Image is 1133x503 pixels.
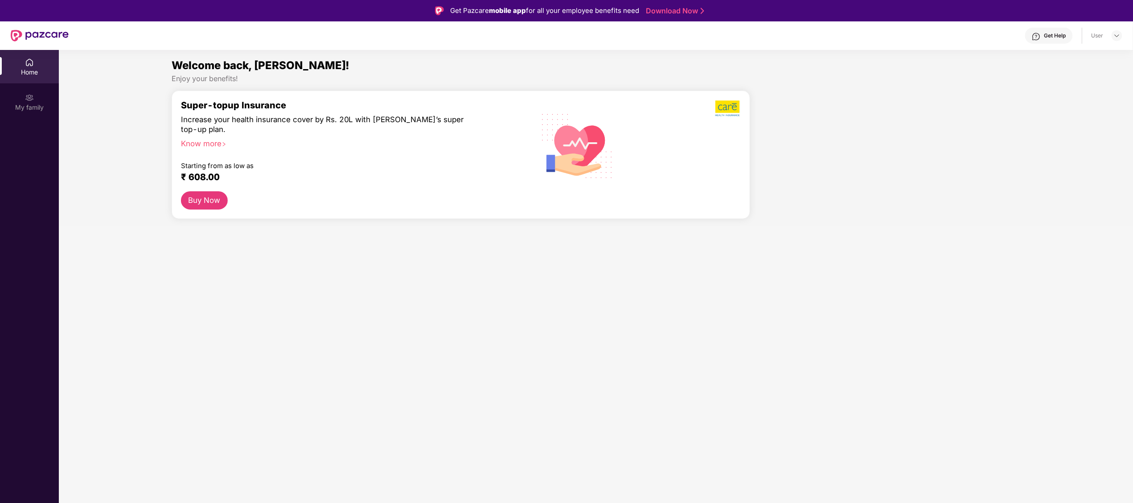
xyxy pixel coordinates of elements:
div: Enjoy your benefits! [172,74,1021,83]
img: svg+xml;base64,PHN2ZyBpZD0iSGVscC0zMngzMiIgeG1sbnM9Imh0dHA6Ly93d3cudzMub3JnLzIwMDAvc3ZnIiB3aWR0aD... [1032,32,1041,41]
div: Super-topup Insurance [181,100,508,111]
img: Logo [435,6,444,15]
div: ₹ 608.00 [181,172,499,182]
img: Stroke [701,6,704,16]
div: User [1092,32,1104,39]
strong: mobile app [489,6,526,15]
div: Get Pazcare for all your employee benefits need [450,5,639,16]
span: Welcome back, [PERSON_NAME]! [172,59,350,72]
img: svg+xml;base64,PHN2ZyBpZD0iSG9tZSIgeG1sbnM9Imh0dHA6Ly93d3cudzMub3JnLzIwMDAvc3ZnIiB3aWR0aD0iMjAiIG... [25,58,34,67]
img: svg+xml;base64,PHN2ZyBpZD0iRHJvcGRvd24tMzJ4MzIiIHhtbG5zPSJodHRwOi8vd3d3LnczLm9yZy8yMDAwL3N2ZyIgd2... [1113,32,1121,39]
img: svg+xml;base64,PHN2ZyB3aWR0aD0iMjAiIGhlaWdodD0iMjAiIHZpZXdCb3g9IjAgMCAyMCAyMCIgZmlsbD0ibm9uZSIgeG... [25,93,34,102]
img: svg+xml;base64,PHN2ZyB4bWxucz0iaHR0cDovL3d3dy53My5vcmcvMjAwMC9zdmciIHhtbG5zOnhsaW5rPSJodHRwOi8vd3... [535,102,620,189]
img: b5dec4f62d2307b9de63beb79f102df3.png [715,100,741,117]
div: Know more [181,139,502,145]
img: New Pazcare Logo [11,30,69,41]
div: Increase your health insurance cover by Rs. 20L with [PERSON_NAME]’s super top-up plan. [181,115,469,135]
a: Download Now [646,6,702,16]
div: Get Help [1044,32,1066,39]
button: Buy Now [181,191,228,210]
div: Starting from as low as [181,162,470,168]
span: right [222,142,226,147]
